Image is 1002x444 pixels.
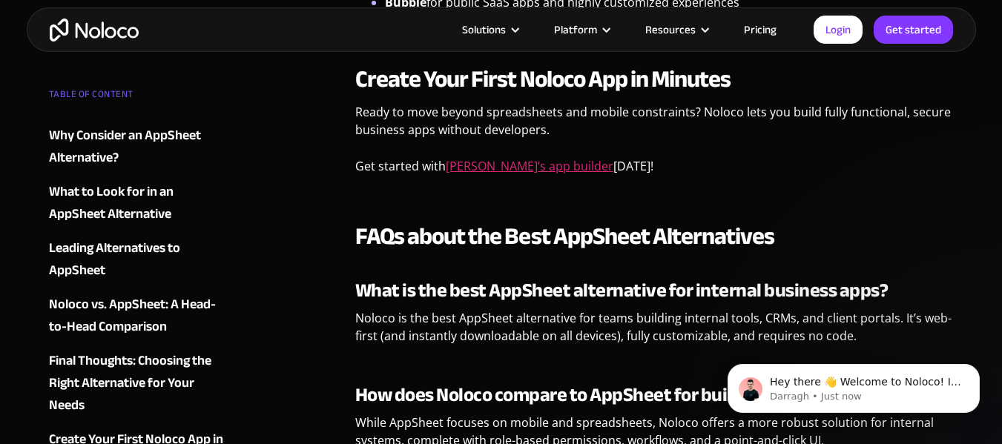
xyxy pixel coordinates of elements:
a: home [50,19,139,42]
div: Resources [645,20,696,39]
div: Platform [554,20,597,39]
strong: Create Your First Noloco App in Minutes [355,57,731,102]
div: Platform [535,20,627,39]
strong: How does Noloco compare to AppSheet for building back-office tools? [355,377,915,413]
strong: What is the best AppSheet alternative for internal business apps? [355,272,889,308]
strong: FAQs about the Best AppSheet Alternatives [355,214,775,259]
div: Solutions [444,20,535,39]
iframe: Intercom notifications message [705,333,1002,437]
p: Get started with [DATE]! [355,157,954,186]
a: Pricing [725,20,795,39]
a: Why Consider an AppSheet Alternative? [49,125,228,169]
a: Get started [874,16,953,44]
a: Leading Alternatives to AppSheet [49,237,228,282]
div: Solutions [462,20,506,39]
a: [PERSON_NAME]’s app builder [446,158,613,174]
a: Noloco vs. AppSheet: A Head-to-Head Comparison [49,294,228,338]
div: TABLE OF CONTENT [49,83,228,113]
p: Noloco is the best AppSheet alternative for teams building internal tools, CRMs, and client porta... [355,309,954,356]
a: What to Look for in an AppSheet Alternative [49,181,228,225]
a: Login [814,16,863,44]
p: Ready to move beyond spreadsheets and mobile constraints? Noloco lets you build fully functional,... [355,103,954,150]
div: Resources [627,20,725,39]
a: Final Thoughts: Choosing the Right Alternative for Your Needs [49,350,228,417]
